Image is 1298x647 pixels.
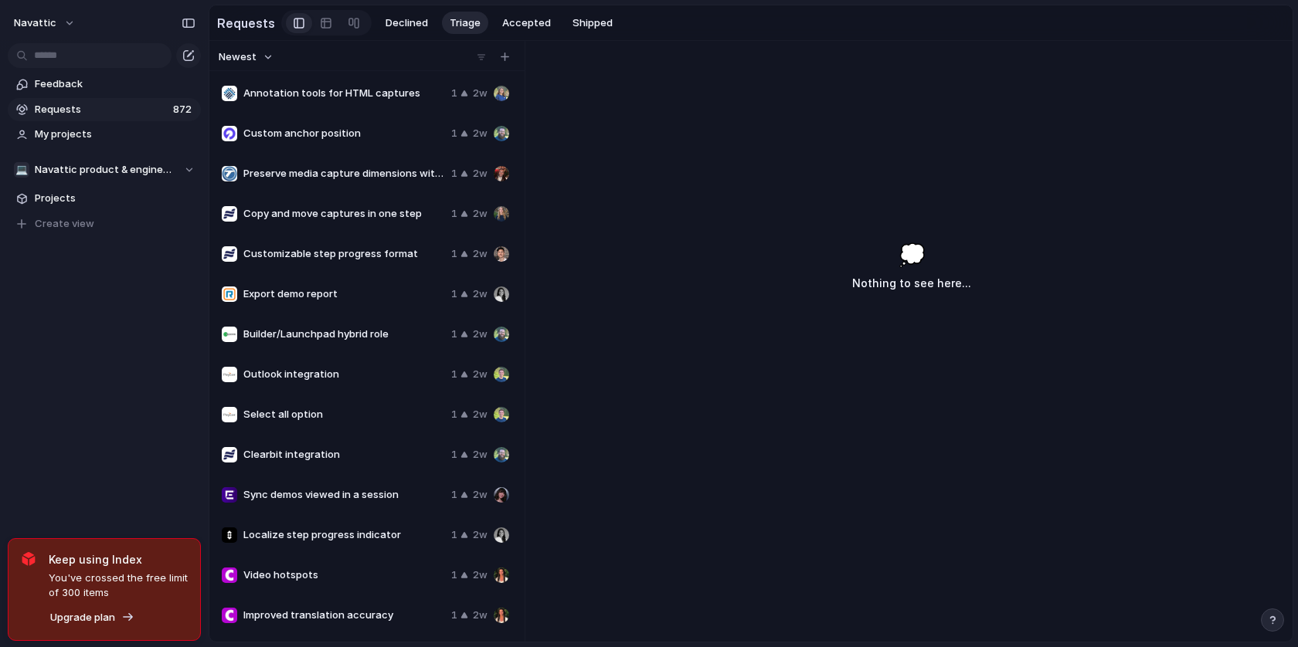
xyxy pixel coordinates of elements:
button: 💻Navattic product & engineering [8,158,201,181]
span: 2w [473,327,488,342]
span: Requests [35,102,168,117]
span: Projects [35,191,195,206]
span: Localize step progress indicator [243,527,445,543]
span: 1 [451,367,457,382]
span: Custom anchor position [243,126,445,141]
span: Clearbit integration [243,447,445,462]
span: 2w [473,286,488,302]
span: Export demo report [243,286,445,302]
span: 1 [451,286,457,302]
span: Copy and move captures in one step [243,206,445,222]
a: Feedback [8,73,201,96]
span: 1 [451,206,457,222]
span: 2w [473,608,488,623]
span: Accepted [502,15,551,31]
button: Triage [442,12,488,35]
span: Triage [450,15,481,31]
span: 1 [451,246,457,262]
span: Customizable step progress format [243,246,445,262]
span: 2w [473,206,488,222]
span: 1 [451,487,457,503]
button: Upgrade plan [46,607,139,628]
span: Feedback [35,76,195,92]
span: 1 [451,447,457,462]
a: Projects [8,187,201,210]
span: 2w [473,447,488,462]
span: 2w [473,527,488,543]
span: Keep using Index [49,551,188,567]
span: 1 [451,567,457,583]
span: You've crossed the free limit of 300 items [49,571,188,601]
span: 1 [451,327,457,342]
a: My projects [8,123,201,146]
span: Newest [219,49,257,65]
span: Create view [35,216,94,232]
div: 💻 [14,162,29,178]
span: 2w [473,86,488,101]
span: 1 [451,126,457,141]
button: Create view [8,212,201,235]
span: Improved translation accuracy [243,608,445,623]
span: Select all option [243,407,445,422]
button: navattic [7,11,83,36]
span: 1 [451,407,457,422]
span: Annotation tools for HTML captures [243,86,445,101]
span: Shipped [573,15,613,31]
button: Shipped [565,12,620,35]
span: Outlook integration [243,367,445,382]
span: 2w [473,126,488,141]
h3: Nothing to see here... [852,274,971,293]
span: 872 [173,102,195,117]
button: Accepted [494,12,559,35]
button: Newest [216,47,276,67]
span: Navattic product & engineering [35,162,176,178]
span: 💭 [899,239,926,271]
span: navattic [14,15,56,31]
span: Upgrade plan [50,610,115,625]
span: Builder/Launchpad hybrid role [243,327,445,342]
span: 2w [473,166,488,181]
h2: Requests [217,14,275,32]
span: 1 [451,608,457,623]
span: My projects [35,127,195,142]
span: Preserve media capture dimensions with sidebar checklist [243,166,445,181]
span: 2w [473,367,488,382]
a: Requests872 [8,98,201,121]
span: 1 [451,527,457,543]
span: 2w [473,407,488,422]
span: 1 [451,86,457,101]
span: Declined [386,15,428,31]
span: Sync demos viewed in a session [243,487,445,503]
span: Video hotspots [243,567,445,583]
span: 2w [473,487,488,503]
span: 2w [473,246,488,262]
button: Declined [378,12,436,35]
span: 2w [473,567,488,583]
span: 1 [451,166,457,181]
